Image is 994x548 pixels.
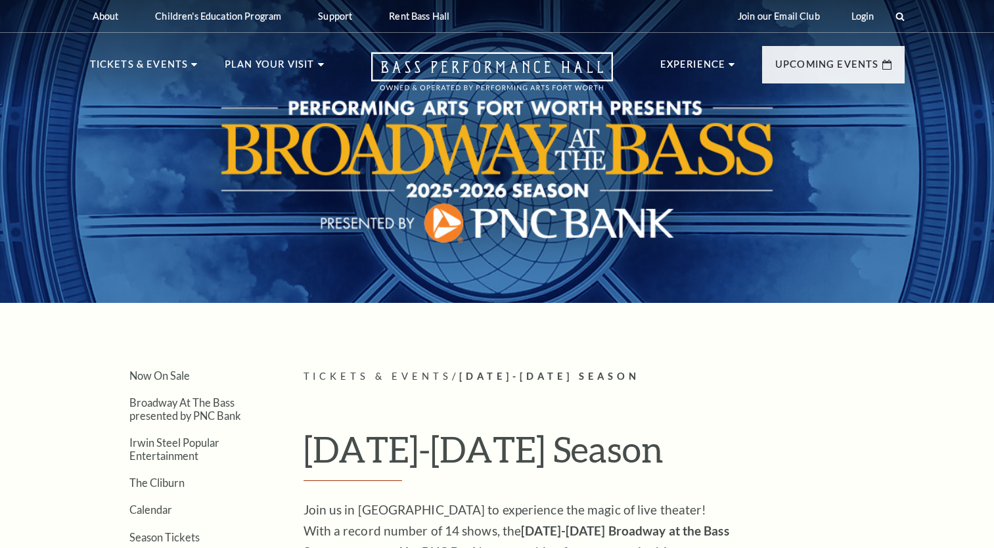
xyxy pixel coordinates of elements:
a: Calendar [129,503,172,516]
p: Experience [660,57,726,80]
a: Season Tickets [129,531,200,543]
a: Irwin Steel Popular Entertainment [129,436,219,461]
p: Tickets & Events [90,57,189,80]
p: About [93,11,119,22]
span: [DATE]-[DATE] Season [459,371,640,382]
p: Support [318,11,352,22]
p: Rent Bass Hall [389,11,449,22]
p: Children's Education Program [155,11,281,22]
p: Upcoming Events [775,57,879,80]
h1: [DATE]-[DATE] Season [304,428,905,482]
a: The Cliburn [129,476,185,489]
span: Tickets & Events [304,371,453,382]
a: Broadway At The Bass presented by PNC Bank [129,396,241,421]
p: / [304,369,905,385]
p: Plan Your Visit [225,57,315,80]
a: Now On Sale [129,369,190,382]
